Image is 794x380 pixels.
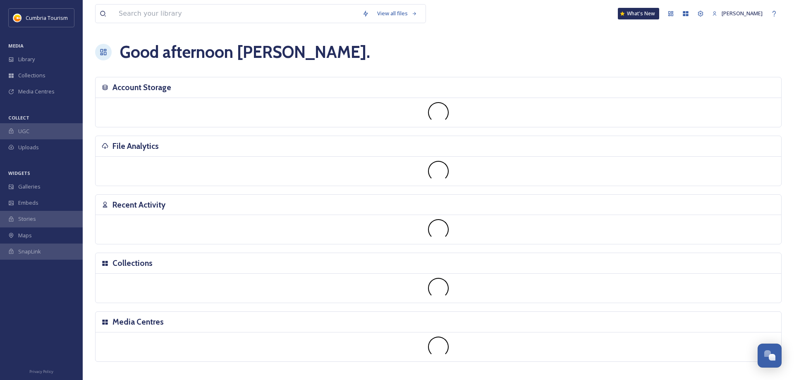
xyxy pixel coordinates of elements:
span: WIDGETS [8,170,30,176]
a: View all files [373,5,421,22]
button: Open Chat [758,344,782,368]
span: Uploads [18,143,39,151]
span: Maps [18,232,32,239]
span: [PERSON_NAME] [722,10,763,17]
span: Collections [18,72,45,79]
span: Privacy Policy [29,369,53,374]
span: Galleries [18,183,41,191]
span: UGC [18,127,29,135]
img: images.jpg [13,14,22,22]
h3: Media Centres [112,316,164,328]
a: What's New [618,8,659,19]
span: COLLECT [8,115,29,121]
a: Privacy Policy [29,366,53,376]
h3: Collections [112,257,153,269]
span: Embeds [18,199,38,207]
h3: Recent Activity [112,199,165,211]
a: [PERSON_NAME] [708,5,767,22]
h1: Good afternoon [PERSON_NAME] . [120,40,370,65]
span: Stories [18,215,36,223]
span: Cumbria Tourism [26,14,68,22]
span: SnapLink [18,248,41,256]
h3: Account Storage [112,81,171,93]
span: Library [18,55,35,63]
h3: File Analytics [112,140,159,152]
span: Media Centres [18,88,55,96]
input: Search your library [115,5,358,23]
span: MEDIA [8,43,24,49]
